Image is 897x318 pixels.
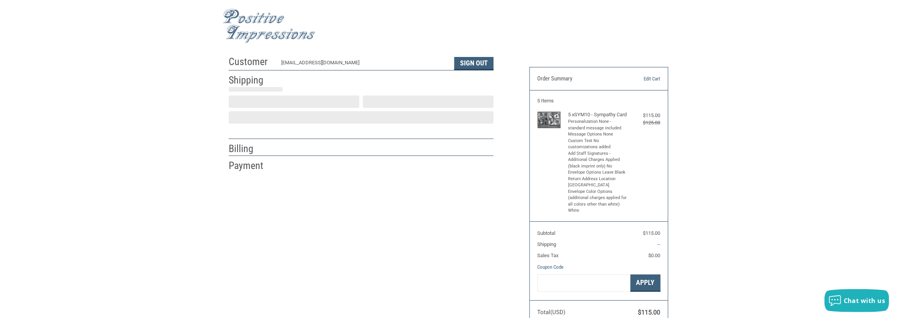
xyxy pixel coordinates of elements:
[658,241,661,247] span: --
[824,289,889,312] button: Chat with us
[568,119,628,131] li: Personalization None - standard message included
[538,241,556,247] span: Shipping
[538,309,566,316] span: Total (USD)
[568,131,628,138] li: Message Options None
[538,98,661,104] h3: 5 Items
[631,274,661,292] button: Apply
[229,142,274,155] h2: Billing
[568,151,628,170] li: Add Staff Signatures - Additional Charges Applied (black imprint only) No
[454,57,494,70] button: Sign Out
[621,75,660,83] a: Edit Cart
[223,9,315,43] img: Positive Impressions
[282,59,447,70] div: [EMAIL_ADDRESS][DOMAIN_NAME]
[229,55,274,68] h2: Customer
[844,296,885,305] span: Chat with us
[643,230,661,236] span: $115.00
[538,75,621,83] h3: Order Summary
[638,309,661,316] span: $115.00
[538,274,631,292] input: Gift Certificate or Coupon Code
[568,189,628,214] li: Envelope Color Options (additional charges applied for all colors other than white) White
[568,176,628,189] li: Return Address Location [GEOGRAPHIC_DATA]
[649,253,661,258] span: $0.00
[229,159,274,172] h2: Payment
[538,253,559,258] span: Sales Tax
[568,112,628,118] h4: 5 x SYM10 - Sympathy Card
[568,138,628,151] li: Custom Text No customizations added
[229,74,274,87] h2: Shipping
[568,169,628,176] li: Envelope Options Leave Blank
[538,230,556,236] span: Subtotal
[538,264,564,270] a: Coupon Code
[630,112,661,119] div: $115.00
[630,119,661,127] div: $125.00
